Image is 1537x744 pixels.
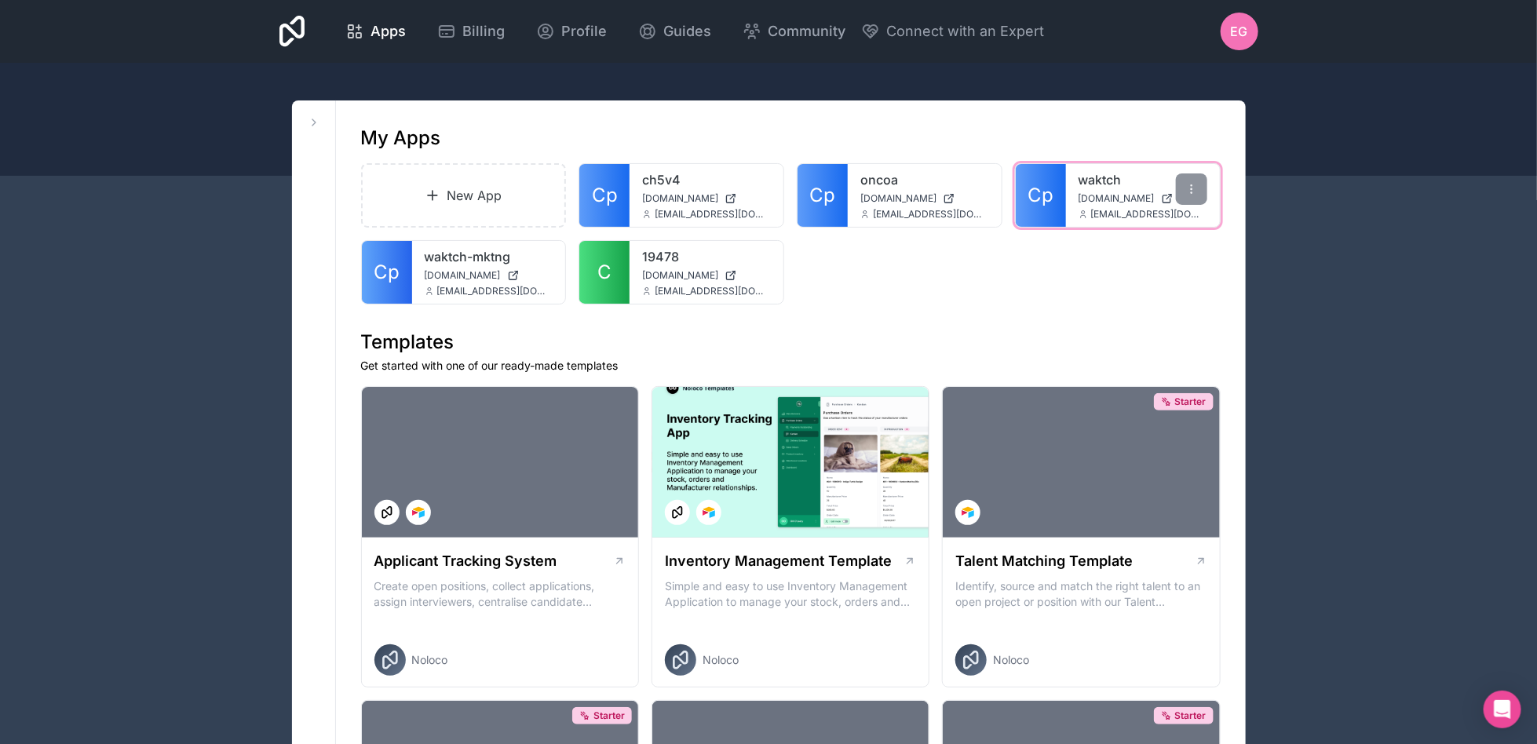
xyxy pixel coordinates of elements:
[1079,170,1207,189] a: waktch
[655,285,771,297] span: [EMAIL_ADDRESS][DOMAIN_NAME]
[1175,709,1207,722] span: Starter
[374,550,557,572] h1: Applicant Tracking System
[1091,208,1207,221] span: [EMAIL_ADDRESS][DOMAIN_NAME]
[374,578,626,610] p: Create open positions, collect applications, assign interviewers, centralise candidate feedback a...
[1175,396,1207,408] span: Starter
[1016,164,1066,227] a: Cp
[412,506,425,519] img: Airtable Logo
[425,269,553,282] a: [DOMAIN_NAME]
[362,241,412,304] a: Cp
[993,652,1029,668] span: Noloco
[425,247,553,266] a: waktch-mktng
[703,506,715,519] img: Airtable Logo
[955,550,1133,572] h1: Talent Matching Template
[798,164,848,227] a: Cp
[810,183,836,208] span: Cp
[1028,183,1053,208] span: Cp
[597,260,612,285] span: C
[361,358,1221,374] p: Get started with one of our ready-made templates
[642,192,718,205] span: [DOMAIN_NAME]
[860,170,989,189] a: oncoa
[361,126,441,151] h1: My Apps
[1079,192,1155,205] span: [DOMAIN_NAME]
[1079,192,1207,205] a: [DOMAIN_NAME]
[860,192,936,205] span: [DOMAIN_NAME]
[642,269,771,282] a: [DOMAIN_NAME]
[361,330,1221,355] h1: Templates
[361,163,567,228] a: New App
[374,260,400,285] span: Cp
[642,192,771,205] a: [DOMAIN_NAME]
[1484,691,1521,728] div: Open Intercom Messenger
[642,269,718,282] span: [DOMAIN_NAME]
[437,285,553,297] span: [EMAIL_ADDRESS][DOMAIN_NAME]
[873,208,989,221] span: [EMAIL_ADDRESS][DOMAIN_NAME]
[703,652,739,668] span: Noloco
[642,170,771,189] a: ch5v4
[579,241,630,304] a: C
[425,269,501,282] span: [DOMAIN_NAME]
[655,208,771,221] span: [EMAIL_ADDRESS][DOMAIN_NAME]
[593,709,625,722] span: Starter
[642,247,771,266] a: 19478
[860,192,989,205] a: [DOMAIN_NAME]
[412,652,448,668] span: Noloco
[962,506,974,519] img: Airtable Logo
[955,578,1207,610] p: Identify, source and match the right talent to an open project or position with our Talent Matchi...
[665,578,916,610] p: Simple and easy to use Inventory Management Application to manage your stock, orders and Manufact...
[665,550,892,572] h1: Inventory Management Template
[579,164,630,227] a: Cp
[592,183,618,208] span: Cp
